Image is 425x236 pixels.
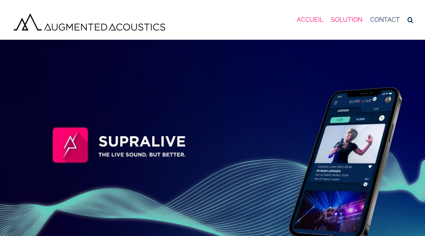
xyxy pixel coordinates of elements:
a: CONTACT [370,6,400,34]
img: Augmented Acoustics Logo [12,12,167,32]
nav: Menu principal [297,6,413,34]
a: SOLUTION [331,6,362,34]
a: ACCUEIL [297,6,323,34]
span: ACCUEIL [297,16,323,23]
span: SOLUTION [331,16,362,23]
a: Recherche [408,6,413,34]
span: CONTACT [370,16,400,23]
